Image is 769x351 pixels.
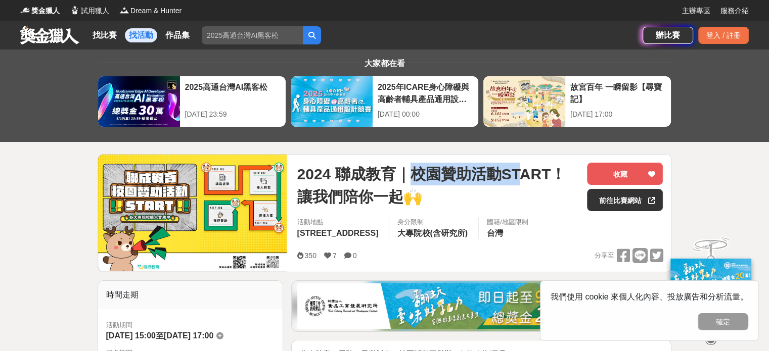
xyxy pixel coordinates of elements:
img: Logo [119,5,129,15]
img: Logo [20,5,30,15]
div: 2025年ICARE身心障礙與高齡者輔具產品通用設計競賽 [378,81,473,104]
span: [STREET_ADDRESS] [297,229,378,237]
span: 獎金獵人 [31,6,60,16]
img: ff197300-f8ee-455f-a0ae-06a3645bc375.jpg [670,259,751,326]
span: 0 [353,252,357,260]
span: 活動期間 [106,320,275,330]
span: 活動地點 [297,217,381,227]
div: 身分限制 [397,217,470,227]
a: 服務介紹 [720,6,749,16]
img: b0ef2173-5a9d-47ad-b0e3-de335e335c0a.jpg [297,283,665,329]
span: 350 [304,252,316,260]
button: 收藏 [587,163,663,185]
a: LogoDream & Hunter [119,6,182,16]
div: [DATE] 23:59 [185,109,281,120]
a: 辦比賽 [643,27,693,44]
span: Dream & Hunter [130,6,182,16]
div: 故宮百年 一瞬留影【尋寶記】 [570,81,666,104]
a: 故宮百年 一瞬留影【尋寶記】[DATE] 17:00 [483,76,671,127]
span: 我們使用 cookie 來個人化內容、投放廣告和分析流量。 [551,292,748,301]
span: 至 [156,331,164,340]
span: [DATE] 15:00 [106,331,156,340]
span: 大家都在看 [362,59,408,68]
a: 前往比賽網站 [587,189,663,211]
img: Logo [70,5,80,15]
a: 作品集 [161,28,194,42]
a: Logo試用獵人 [70,6,109,16]
span: [DATE] 17:00 [164,331,213,340]
span: 7 [333,252,337,260]
div: 國籍/地區限制 [487,217,528,227]
span: 2024 聯成教育｜校園贊助活動START！讓我們陪你一起🙌 [297,163,579,208]
a: 2025高通台灣AI黑客松[DATE] 23:59 [98,76,286,127]
a: 2025年ICARE身心障礙與高齡者輔具產品通用設計競賽[DATE] 00:00 [290,76,479,127]
a: 找比賽 [88,28,121,42]
div: 登入 / 註冊 [698,27,749,44]
span: 試用獵人 [81,6,109,16]
input: 2025高通台灣AI黑客松 [202,26,303,44]
a: 主辦專區 [682,6,710,16]
div: 2025高通台灣AI黑客松 [185,81,281,104]
div: [DATE] 00:00 [378,109,473,120]
span: 分享至 [594,248,614,263]
div: [DATE] 17:00 [570,109,666,120]
button: 確定 [698,313,748,330]
img: Cover Image [98,155,287,271]
div: 時間走期 [98,281,283,309]
span: 台灣 [487,229,503,237]
a: 找活動 [125,28,157,42]
span: 大專院校(含研究所) [397,229,468,237]
a: Logo獎金獵人 [20,6,60,16]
